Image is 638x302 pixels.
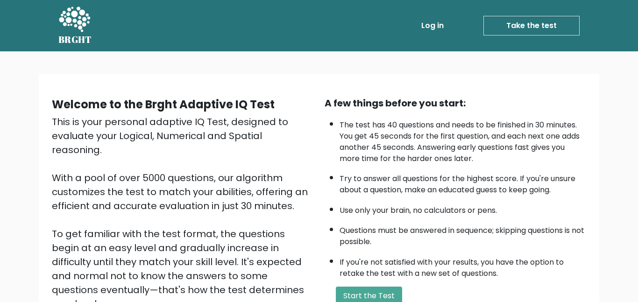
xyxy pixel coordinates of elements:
[418,16,447,35] a: Log in
[483,16,580,35] a: Take the test
[340,169,586,196] li: Try to answer all questions for the highest score. If you're unsure about a question, make an edu...
[52,97,275,112] b: Welcome to the Brght Adaptive IQ Test
[340,220,586,247] li: Questions must be answered in sequence; skipping questions is not possible.
[340,200,586,216] li: Use only your brain, no calculators or pens.
[58,34,92,45] h5: BRGHT
[340,115,586,164] li: The test has 40 questions and needs to be finished in 30 minutes. You get 45 seconds for the firs...
[325,96,586,110] div: A few things before you start:
[340,252,586,279] li: If you're not satisfied with your results, you have the option to retake the test with a new set ...
[58,4,92,48] a: BRGHT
